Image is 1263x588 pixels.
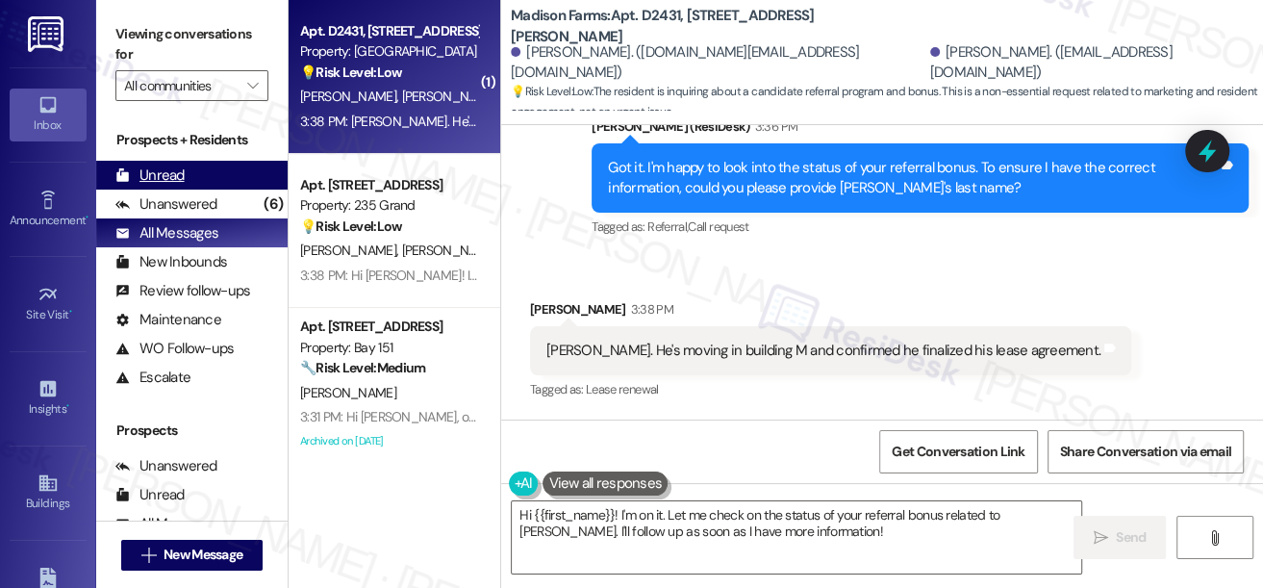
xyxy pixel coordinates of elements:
[115,514,218,534] div: All Messages
[10,467,87,519] a: Buildings
[115,310,221,330] div: Maintenance
[115,223,218,243] div: All Messages
[1207,530,1222,546] i: 
[115,485,185,505] div: Unread
[141,548,156,563] i: 
[10,372,87,424] a: Insights •
[402,88,498,105] span: [PERSON_NAME]
[115,194,217,215] div: Unanswered
[300,217,402,235] strong: 💡 Risk Level: Low
[10,89,87,141] a: Inbox
[511,84,592,99] strong: 💡 Risk Level: Low
[750,116,797,137] div: 3:36 PM
[511,82,1263,123] span: : The resident is inquiring about a candidate referral program and bonus. This is a non-essential...
[247,78,258,93] i: 
[115,166,185,186] div: Unread
[511,6,896,47] b: Madison Farms: Apt. D2431, [STREET_ADDRESS][PERSON_NAME]
[96,421,288,441] div: Prospects
[608,158,1218,199] div: Got it. I'm happy to look into the status of your referral bonus. To ensure I have the correct in...
[115,19,268,70] label: Viewing conversations for
[1094,530,1108,546] i: 
[300,113,860,130] div: 3:38 PM: [PERSON_NAME]. He's moving in building M and confirmed he finalized his lease agreement.
[10,278,87,330] a: Site Visit •
[115,281,250,301] div: Review follow-ups
[688,218,748,235] span: Call request
[511,42,925,84] div: [PERSON_NAME]. ([DOMAIN_NAME][EMAIL_ADDRESS][DOMAIN_NAME])
[66,399,69,413] span: •
[1060,442,1231,462] span: Share Conversation via email
[96,130,288,150] div: Prospects + Residents
[592,116,1249,143] div: [PERSON_NAME] (ResiDesk)
[892,442,1024,462] span: Get Conversation Link
[300,64,402,81] strong: 💡 Risk Level: Low
[300,195,478,216] div: Property: 235 Grand
[546,341,1100,361] div: [PERSON_NAME]. He's moving in building M and confirmed he finalized his lease agreement.
[259,190,288,219] div: (6)
[121,540,264,571] button: New Message
[300,317,478,337] div: Apt. [STREET_ADDRESS]
[124,70,238,101] input: All communities
[115,252,227,272] div: New Inbounds
[300,359,425,376] strong: 🔧 Risk Level: Medium
[592,213,1249,241] div: Tagged as:
[300,408,1046,425] div: 3:31 PM: Hi [PERSON_NAME], one of our site team staff has emailed you, and they are waiting to he...
[300,338,478,358] div: Property: Bay 151
[300,175,478,195] div: Apt. [STREET_ADDRESS]
[115,456,217,476] div: Unanswered
[300,88,402,105] span: [PERSON_NAME]
[298,429,480,453] div: Archived on [DATE]
[115,339,234,359] div: WO Follow-ups
[300,384,396,401] span: [PERSON_NAME]
[879,430,1037,473] button: Get Conversation Link
[530,299,1131,326] div: [PERSON_NAME]
[1074,516,1167,559] button: Send
[402,242,498,259] span: [PERSON_NAME]
[86,211,88,224] span: •
[647,218,688,235] span: Referral ,
[300,21,478,41] div: Apt. D2431, [STREET_ADDRESS][PERSON_NAME]
[28,16,67,52] img: ResiDesk Logo
[930,42,1249,84] div: [PERSON_NAME]. ([EMAIL_ADDRESS][DOMAIN_NAME])
[1116,527,1146,548] span: Send
[530,375,1131,403] div: Tagged as:
[626,299,673,320] div: 3:38 PM
[69,305,72,319] span: •
[586,381,659,397] span: Lease renewal
[164,545,242,565] span: New Message
[115,368,190,388] div: Escalate
[300,242,402,259] span: [PERSON_NAME]
[1048,430,1244,473] button: Share Conversation via email
[300,41,478,62] div: Property: [GEOGRAPHIC_DATA]
[512,501,1081,574] textarea: Hi {{first_name}}! I'm on it. Let me check on the status of your referral bonus related to [PERSO...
